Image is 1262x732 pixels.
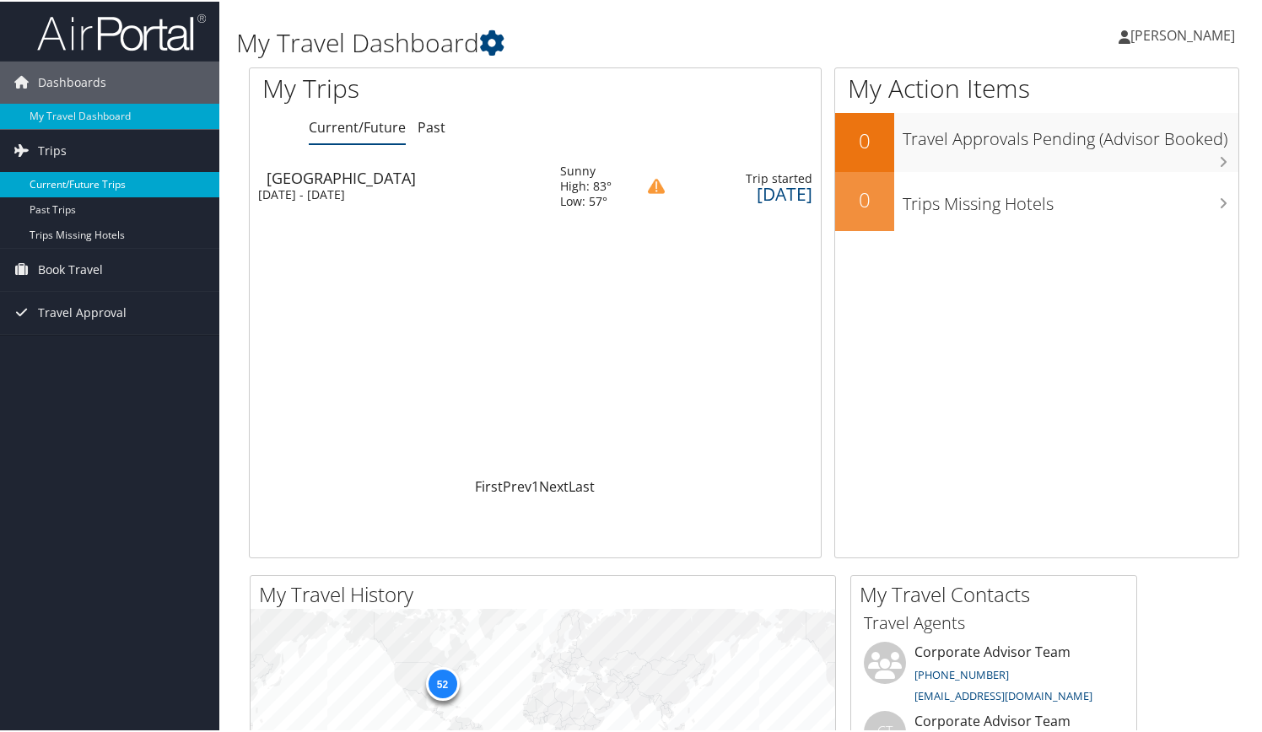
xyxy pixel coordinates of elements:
a: 1 [531,476,539,494]
h1: My Trips [262,69,570,105]
div: [DATE] [682,185,812,200]
h2: My Travel History [259,579,835,607]
h3: Travel Agents [864,610,1124,633]
a: 0Travel Approvals Pending (Advisor Booked) [835,111,1238,170]
a: 0Trips Missing Hotels [835,170,1238,229]
a: [PERSON_NAME] [1119,8,1252,59]
h3: Trips Missing Hotels [903,182,1238,214]
a: Prev [503,476,531,494]
a: First [475,476,503,494]
h2: My Travel Contacts [860,579,1136,607]
div: Low: 57° [560,192,612,207]
span: Travel Approval [38,290,127,332]
a: Next [539,476,569,494]
div: [GEOGRAPHIC_DATA] [267,169,543,184]
img: alert-flat-solid-caution.png [648,176,665,193]
div: Trip started [682,170,812,185]
span: Dashboards [38,60,106,102]
h2: 0 [835,125,894,153]
span: Book Travel [38,247,103,289]
a: [PHONE_NUMBER] [914,665,1009,681]
h1: My Action Items [835,69,1238,105]
a: Last [569,476,595,494]
h2: 0 [835,184,894,213]
h1: My Travel Dashboard [236,24,914,59]
a: Current/Future [309,116,406,135]
div: 52 [425,665,459,699]
a: [EMAIL_ADDRESS][DOMAIN_NAME] [914,686,1092,702]
div: High: 83° [560,177,612,192]
img: airportal-logo.png [37,11,206,51]
a: Past [418,116,445,135]
h3: Travel Approvals Pending (Advisor Booked) [903,117,1238,149]
div: [DATE] - [DATE] [258,186,535,201]
span: [PERSON_NAME] [1130,24,1235,43]
span: Trips [38,128,67,170]
li: Corporate Advisor Team [855,640,1132,709]
div: Sunny [560,162,612,177]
